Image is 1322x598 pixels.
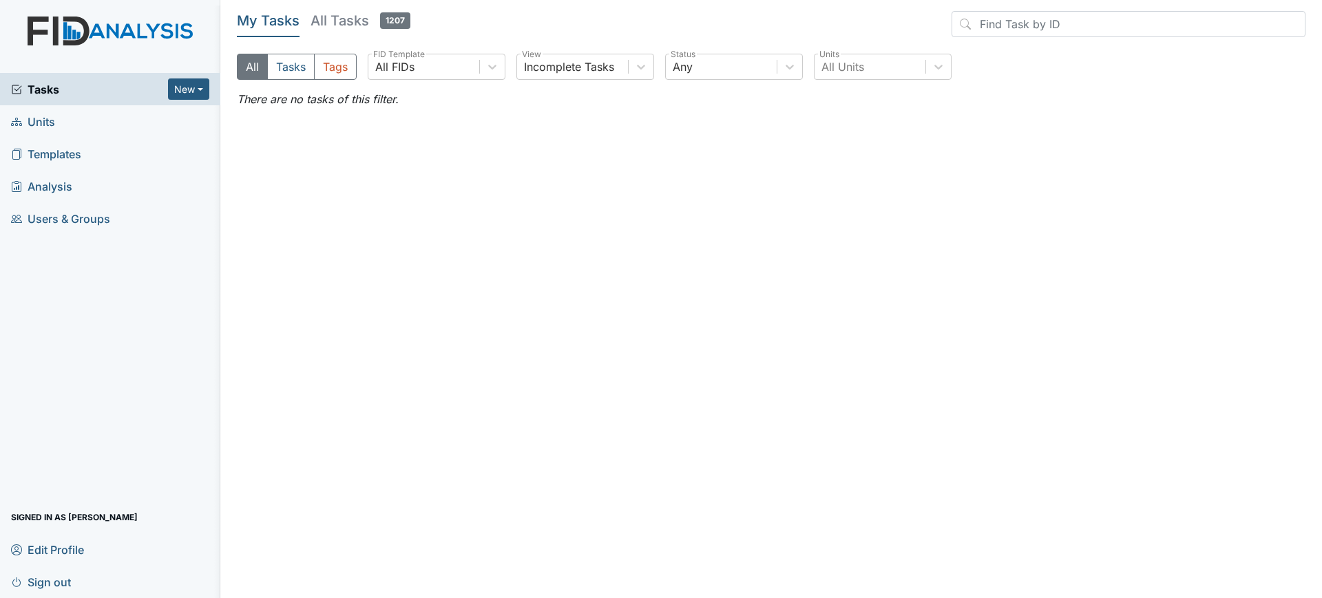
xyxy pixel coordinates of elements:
[311,11,410,30] h5: All Tasks
[237,54,268,80] button: All
[168,78,209,100] button: New
[524,58,614,75] div: Incomplete Tasks
[11,143,81,164] span: Templates
[11,539,84,560] span: Edit Profile
[11,506,138,528] span: Signed in as [PERSON_NAME]
[11,208,110,229] span: Users & Groups
[380,12,410,29] span: 1207
[11,81,168,98] a: Tasks
[237,11,300,30] h5: My Tasks
[673,58,693,75] div: Any
[11,175,72,197] span: Analysis
[375,58,415,75] div: All FIDs
[11,571,71,592] span: Sign out
[237,92,399,106] em: There are no tasks of this filter.
[952,11,1305,37] input: Find Task by ID
[237,54,357,80] div: Type filter
[314,54,357,80] button: Tags
[11,111,55,132] span: Units
[267,54,315,80] button: Tasks
[821,58,864,75] div: All Units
